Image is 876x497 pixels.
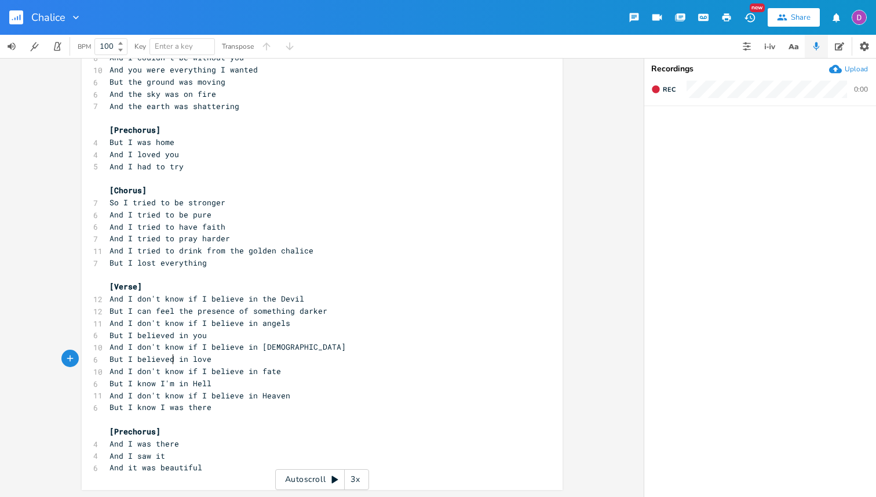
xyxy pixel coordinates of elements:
[134,43,146,50] div: Key
[651,65,869,73] div: Recordings
[110,390,290,401] span: And I don't know if I believe in Heaven
[829,63,868,75] button: Upload
[110,64,258,75] span: And you were everything I wanted
[110,161,184,172] span: And I had to try
[647,80,680,99] button: Rec
[110,330,207,340] span: But I believed in you
[110,149,179,159] span: And I loved you
[110,89,216,99] span: And the sky was on fire
[110,451,165,461] span: And I saw it
[663,85,676,94] span: Rec
[110,257,207,268] span: But I lost everything
[155,41,193,52] span: Enter a key
[110,306,327,316] span: But I can feel the presence of something darker
[110,77,225,87] span: But the ground was moving
[750,3,765,12] div: New
[110,366,281,376] span: And I don't know if I believe in fate
[110,402,211,412] span: But I know I was there
[110,125,160,135] span: [Prechorus]
[110,378,211,389] span: But I know I'm in Hell
[110,101,239,111] span: And the earth was shattering
[110,426,160,437] span: [Prechorus]
[110,222,225,232] span: And I tried to have faith
[110,281,142,292] span: [Verse]
[110,293,304,304] span: And I don't know if I believe in the Devil
[768,8,820,27] button: Share
[110,342,346,352] span: And I don't know if I believe in [DEMOGRAPHIC_DATA]
[110,462,202,473] span: And it was beautiful
[110,185,147,195] span: [Chorus]
[845,64,868,74] div: Upload
[110,209,211,220] span: And I tried to be pure
[110,354,211,364] span: But I believed in love
[275,469,369,490] div: Autoscroll
[854,86,868,93] div: 0:00
[222,43,254,50] div: Transpose
[31,12,65,23] span: Chalice
[110,438,179,449] span: And I was there
[110,137,174,147] span: But I was home
[110,245,313,256] span: And I tried to drink from the golden chalice
[110,233,230,244] span: And I tried to pray harder
[791,12,811,23] div: Share
[738,7,761,28] button: New
[110,197,225,208] span: So I tried to be stronger
[110,318,290,328] span: And I don't know if I believe in angels
[78,43,91,50] div: BPM
[852,10,867,25] img: Dylan
[345,469,366,490] div: 3x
